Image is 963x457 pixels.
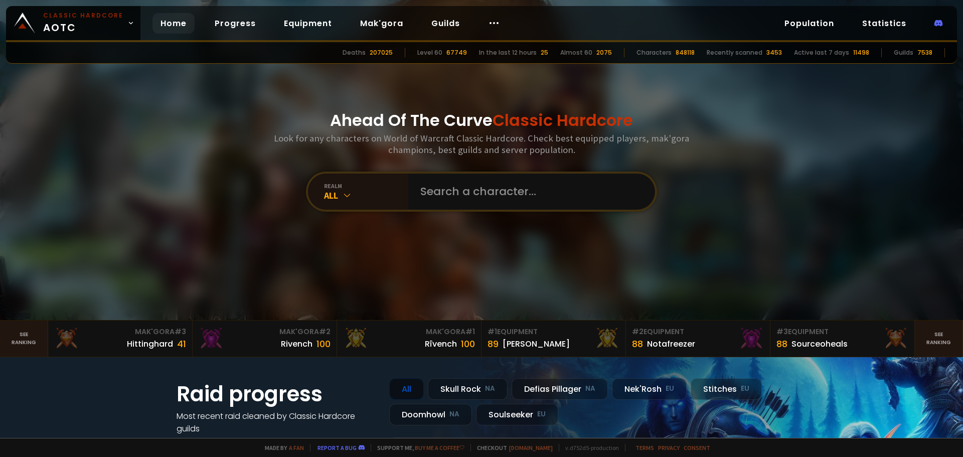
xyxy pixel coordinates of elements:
[177,337,186,351] div: 41
[488,327,619,337] div: Equipment
[270,132,693,156] h3: Look for any characters on World of Warcraft Classic Hardcore. Check best equipped players, mak'g...
[509,444,553,451] a: [DOMAIN_NAME]
[152,13,195,34] a: Home
[560,48,592,57] div: Almost 60
[449,409,459,419] small: NA
[415,444,464,451] a: Buy me a coffee
[337,321,481,357] a: Mak'Gora#1Rîvench100
[612,378,687,400] div: Nek'Rosh
[791,338,848,350] div: Sourceoheals
[853,48,869,57] div: 11498
[596,48,612,57] div: 2075
[281,338,312,350] div: Rivench
[127,338,173,350] div: Hittinghard
[371,444,464,451] span: Support me,
[177,410,377,435] h4: Most recent raid cleaned by Classic Hardcore guilds
[428,378,508,400] div: Skull Rock
[43,11,123,20] small: Classic Hardcore
[776,337,787,351] div: 88
[370,48,393,57] div: 207025
[330,108,633,132] h1: Ahead Of The Curve
[632,337,643,351] div: 88
[794,48,849,57] div: Active last 7 days
[766,48,782,57] div: 3453
[917,48,932,57] div: 7538
[6,6,140,40] a: Classic HardcoreAOTC
[389,404,472,425] div: Doomhowl
[54,327,186,337] div: Mak'Gora
[324,190,408,201] div: All
[626,321,770,357] a: #2Equipment88Notafreezer
[493,109,633,131] span: Classic Hardcore
[425,338,457,350] div: Rîvench
[319,327,331,337] span: # 2
[177,378,377,410] h1: Raid progress
[316,337,331,351] div: 100
[741,384,749,394] small: EU
[177,435,242,447] a: See all progress
[276,13,340,34] a: Equipment
[259,444,304,451] span: Made by
[488,337,499,351] div: 89
[446,48,467,57] div: 67749
[512,378,608,400] div: Defias Pillager
[343,48,366,57] div: Deaths
[470,444,553,451] span: Checkout
[193,321,337,357] a: Mak'Gora#2Rivench100
[691,378,762,400] div: Stitches
[199,327,331,337] div: Mak'Gora
[488,327,497,337] span: # 1
[770,321,915,357] a: #3Equipment88Sourceoheals
[417,48,442,57] div: Level 60
[632,327,644,337] span: # 2
[465,327,475,337] span: # 1
[647,338,695,350] div: Notafreezer
[636,48,672,57] div: Characters
[289,444,304,451] a: a fan
[343,327,475,337] div: Mak'Gora
[479,48,537,57] div: In the last 12 hours
[776,13,842,34] a: Population
[894,48,913,57] div: Guilds
[915,321,963,357] a: Seeranking
[485,384,495,394] small: NA
[541,48,548,57] div: 25
[461,337,475,351] div: 100
[635,444,654,451] a: Terms
[414,174,643,210] input: Search a character...
[537,409,546,419] small: EU
[324,182,408,190] div: realm
[175,327,186,337] span: # 3
[559,444,619,451] span: v. d752d5 - production
[632,327,764,337] div: Equipment
[48,321,193,357] a: Mak'Gora#3Hittinghard41
[684,444,710,451] a: Consent
[676,48,695,57] div: 848118
[666,384,674,394] small: EU
[776,327,908,337] div: Equipment
[352,13,411,34] a: Mak'gora
[854,13,914,34] a: Statistics
[776,327,788,337] span: # 3
[503,338,570,350] div: [PERSON_NAME]
[389,378,424,400] div: All
[43,11,123,35] span: AOTC
[476,404,558,425] div: Soulseeker
[658,444,680,451] a: Privacy
[481,321,626,357] a: #1Equipment89[PERSON_NAME]
[207,13,264,34] a: Progress
[423,13,468,34] a: Guilds
[707,48,762,57] div: Recently scanned
[585,384,595,394] small: NA
[317,444,357,451] a: Report a bug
